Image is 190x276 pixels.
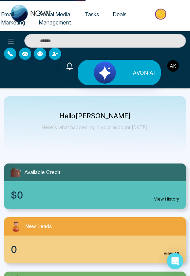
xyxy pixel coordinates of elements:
[9,220,22,233] img: newLeads.svg
[106,8,133,21] a: Deals
[84,11,99,18] span: Tasks
[11,242,17,257] span: 0
[1,11,25,26] span: Email Marketing
[78,60,161,85] button: AVON AI
[79,62,130,84] img: Lead Flow
[42,113,149,119] p: Hello [PERSON_NAME]
[25,223,52,230] span: New Leads
[39,11,71,26] span: Social Media Management
[24,169,60,176] span: Available Credit
[42,124,149,130] p: Here's what happening in your account [DATE].
[9,166,22,178] img: availableCredit.svg
[113,11,127,18] span: Deals
[164,251,179,257] a: View All
[11,188,23,202] span: $0
[133,69,155,77] span: AVON AI
[137,6,186,22] img: Market-place.gif
[167,60,179,72] img: User Avatar
[78,8,106,21] a: Tasks
[167,253,183,269] div: Open Intercom Messenger
[11,5,52,22] img: Nova CRM Logo
[154,196,179,202] a: View History
[32,8,78,29] a: Social Media Management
